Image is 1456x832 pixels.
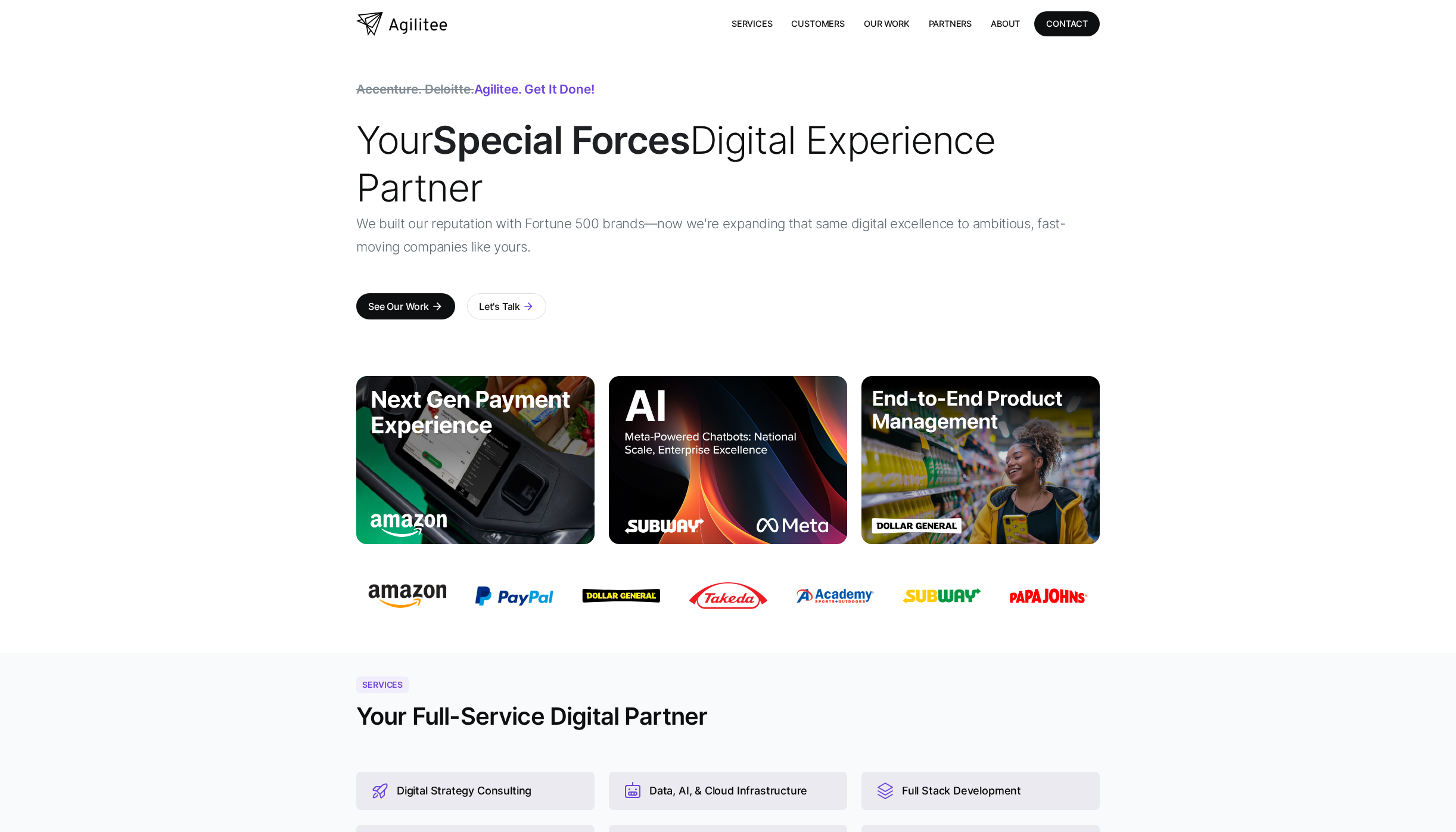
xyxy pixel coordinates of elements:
[722,11,782,36] a: Services
[356,676,409,693] div: Services
[356,117,995,210] span: Your Digital Experience Partner
[1046,16,1088,31] div: CONTACT
[902,784,1021,797] div: Full Stack Development
[649,784,807,797] div: Data, AI, & Cloud Infrastructure
[368,298,429,315] div: See Our Work
[981,11,1029,36] a: About
[356,12,447,36] a: home
[782,11,854,36] a: Customers
[356,293,455,319] a: See Our Workarrow_forward
[356,82,474,97] span: Accenture. Deloitte.
[356,701,707,731] h2: Your Full-Service Digital Partner
[467,293,546,319] a: Let's Talkarrow_forward
[431,300,443,312] div: arrow_forward
[479,298,520,315] div: Let's Talk
[397,784,531,797] div: Digital Strategy Consulting
[356,212,1100,258] p: We built our reputation with Fortune 500 brands—now we're expanding that same digital excellence ...
[522,300,534,312] div: arrow_forward
[1034,11,1100,36] a: CONTACT
[356,83,595,95] div: Agilitee. Get it done!
[919,11,982,36] a: Partners
[433,117,689,163] strong: Special Forces
[854,11,919,36] a: Our Work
